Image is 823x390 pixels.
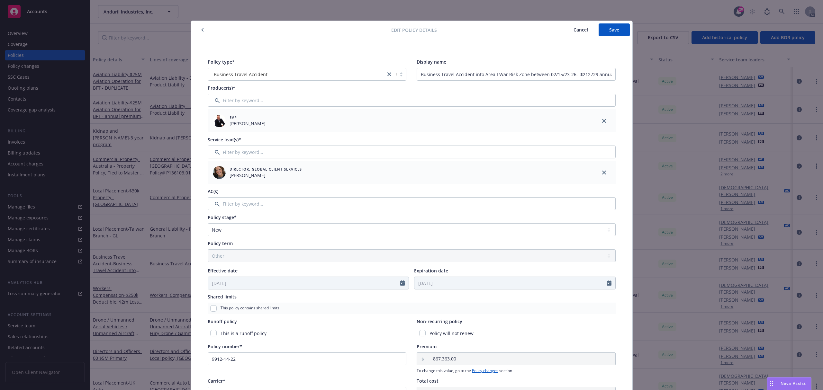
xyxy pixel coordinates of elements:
span: Business Travel Accident [211,71,383,78]
a: close [385,70,393,78]
span: AC(s) [208,188,218,194]
span: Business Travel Accident [214,71,267,78]
button: Save [599,23,630,36]
span: EVP [230,115,266,120]
img: employee photo [213,166,226,179]
input: 0.00 [429,353,615,365]
span: Expiration date [414,268,448,274]
input: Filter by keyword... [208,197,616,210]
span: Total cost [417,378,439,384]
span: Display name [417,59,446,65]
span: Producer(s)* [208,85,235,91]
span: [PERSON_NAME] [230,120,266,127]
span: Premium [417,343,437,350]
span: Policy number* [208,343,242,350]
a: close [600,117,608,125]
span: [PERSON_NAME] [230,172,302,179]
img: employee photo [213,114,226,127]
span: Service lead(s)* [208,137,241,143]
span: Policy term [208,240,233,246]
a: Policy changes [472,368,498,373]
span: Policy stage* [208,214,237,220]
span: Save [609,27,619,33]
a: close [600,169,608,176]
span: Shared limits [208,294,237,300]
span: Carrier* [208,378,225,384]
input: Filter by keyword... [208,94,616,107]
div: Policy will not renew [417,327,616,339]
input: Filter by keyword... [208,146,616,158]
span: Non-recurring policy [417,318,462,324]
div: This policy contains shared limits [208,303,616,314]
span: Edit policy details [391,27,437,33]
div: Drag to move [767,377,775,390]
span: Cancel [574,27,588,33]
svg: Calendar [607,280,611,286]
span: To change this value, go to the section [417,368,616,374]
svg: Calendar [400,280,405,286]
input: MM/DD/YYYY [208,277,401,289]
span: Runoff policy [208,318,237,324]
span: Effective date [208,268,238,274]
button: Nova Assist [767,377,811,390]
button: Cancel [563,23,599,36]
div: This is a runoff policy [208,327,407,339]
span: Director, Global Client Services [230,166,302,172]
span: Nova Assist [781,381,806,386]
span: Policy type* [208,59,235,65]
input: MM/DD/YYYY [414,277,607,289]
